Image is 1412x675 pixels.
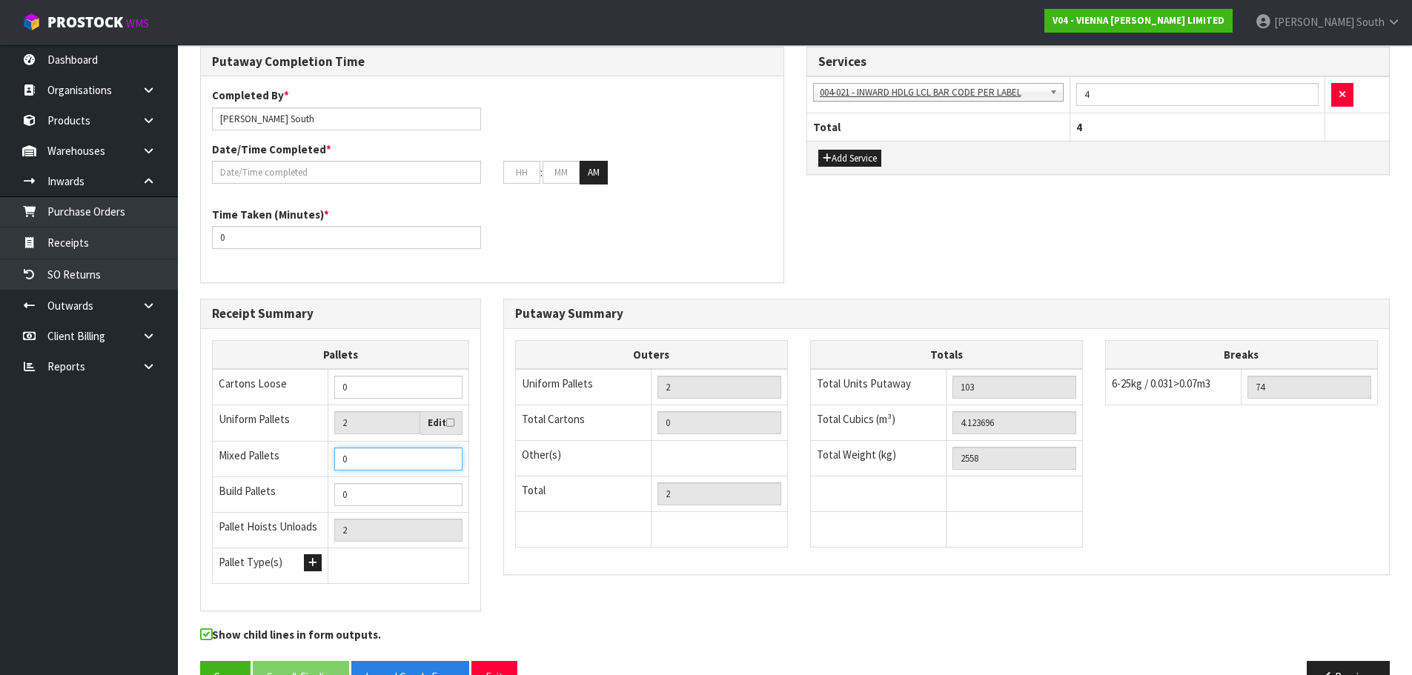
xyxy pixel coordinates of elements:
[657,376,781,399] input: UNIFORM P LINES
[1053,14,1224,27] strong: V04 - VIENNA [PERSON_NAME] LIMITED
[818,55,1379,69] h3: Services
[212,161,481,184] input: Date/Time completed
[47,13,123,32] span: ProStock
[212,207,329,222] label: Time Taken (Minutes)
[22,13,41,31] img: cube-alt.png
[126,16,149,30] small: WMS
[503,161,540,184] input: HH
[515,405,652,441] td: Total Cartons
[820,84,1044,102] span: 004-021 - INWARD HDLG LCL BAR CODE PER LABEL
[515,476,652,512] td: Total
[515,340,787,369] th: Outers
[657,482,781,505] input: TOTAL PACKS
[213,340,469,369] th: Pallets
[212,55,772,69] h3: Putaway Completion Time
[334,448,463,470] input: Manual
[543,161,580,184] input: MM
[334,376,463,399] input: Manual
[580,161,608,184] button: AM
[540,161,543,184] td: :
[1112,376,1210,390] span: 6-25kg / 0.031>0.07m3
[810,340,1082,369] th: Totals
[810,441,947,476] td: Total Weight (kg)
[212,87,289,103] label: Completed By
[200,627,381,646] label: Show child lines in form outputs.
[213,476,328,512] td: Build Pallets
[1356,15,1385,29] span: South
[212,307,469,321] h3: Receipt Summary
[515,369,652,405] td: Uniform Pallets
[212,142,331,157] label: Date/Time Completed
[810,369,947,405] td: Total Units Putaway
[213,548,328,583] td: Pallet Type(s)
[1044,9,1233,33] a: V04 - VIENNA [PERSON_NAME] LIMITED
[1274,15,1354,29] span: [PERSON_NAME]
[213,405,328,442] td: Uniform Pallets
[810,405,947,441] td: Total Cubics (m³)
[515,441,652,476] td: Other(s)
[428,416,454,430] label: Edit
[807,113,1070,141] th: Total
[212,226,481,249] input: Time Taken
[1076,120,1082,134] span: 4
[334,519,463,542] input: UNIFORM P + MIXED P + BUILD P
[213,441,328,476] td: Mixed Pallets
[334,411,420,434] input: Uniform Pallets
[334,483,463,506] input: Manual
[515,307,1378,321] h3: Putaway Summary
[1105,340,1377,369] th: Breaks
[213,512,328,548] td: Pallet Hoists Unloads
[213,369,328,405] td: Cartons Loose
[657,411,781,434] input: OUTERS TOTAL = CTN
[818,150,881,167] button: Add Service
